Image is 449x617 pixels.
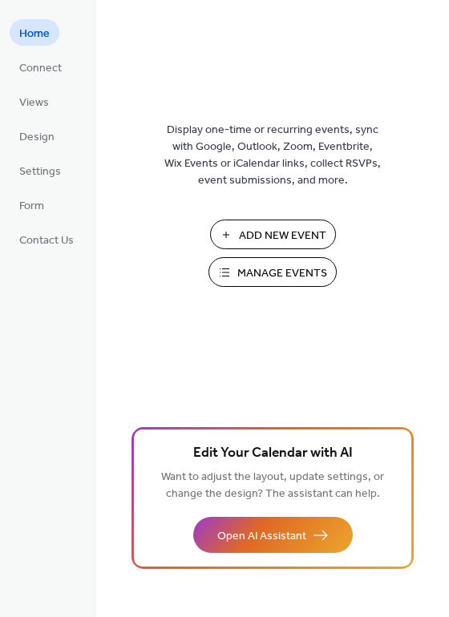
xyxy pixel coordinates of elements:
a: Settings [10,157,71,183]
button: Add New Event [210,220,336,249]
a: Views [10,88,59,115]
span: Design [19,129,55,146]
span: Display one-time or recurring events, sync with Google, Outlook, Zoom, Eventbrite, Wix Events or ... [164,122,381,189]
a: Design [10,123,64,149]
span: Manage Events [237,265,327,282]
span: Settings [19,163,61,180]
a: Contact Us [10,226,83,252]
span: Connect [19,60,62,77]
a: Connect [10,54,71,80]
a: Form [10,192,54,218]
span: Add New Event [239,228,326,244]
span: Edit Your Calendar with AI [193,442,353,465]
a: Home [10,19,59,46]
span: Views [19,95,49,111]
span: Home [19,26,50,42]
span: Open AI Assistant [217,528,306,545]
span: Form [19,198,44,215]
button: Open AI Assistant [193,517,353,553]
button: Manage Events [208,257,337,287]
span: Want to adjust the layout, update settings, or change the design? The assistant can help. [161,466,384,505]
span: Contact Us [19,232,74,249]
